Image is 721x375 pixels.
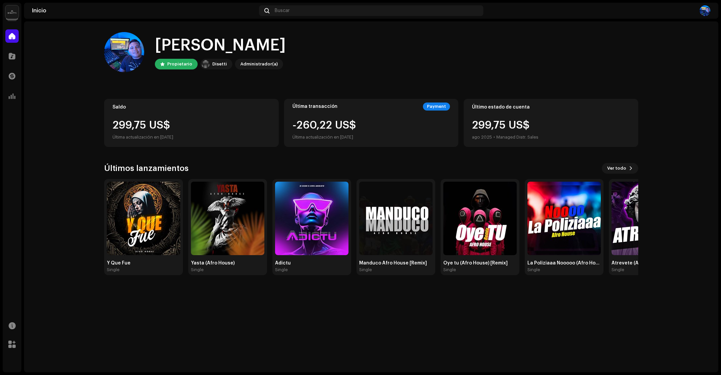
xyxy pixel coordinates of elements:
[104,163,189,174] h3: Últimos lanzamientos
[493,133,495,141] div: •
[292,104,337,109] div: Última transacción
[167,60,192,68] div: Propietario
[275,267,288,272] div: Single
[527,182,601,255] img: 84fe79af-7b3e-4421-900d-e88515710fe0
[292,133,356,141] div: Última actualización en [DATE]
[191,260,264,266] div: Yasta (Afro House)
[275,260,348,266] div: Adictu
[112,133,270,141] div: Última actualización en [DATE]
[112,105,270,110] div: Saldo
[612,182,685,255] img: aa3d307c-dc25-4eec-91ef-d1b54c4983a3
[104,99,279,147] re-o-card-value: Saldo
[607,162,626,175] span: Ver todo
[359,260,433,266] div: Manduco Afro House [Remix]
[359,182,433,255] img: 969e3c9f-9436-48a6-b273-2bd780bda486
[700,5,710,16] img: 339e9f92-2813-4bc7-8cd9-97d3bfe5c872
[443,260,517,266] div: Oye tu (Afro House) [Remix]
[496,133,538,141] div: Managed Distr. Sales
[527,260,601,266] div: La Poliziaaa Nooooo (Afro House) [Remix]
[275,8,290,13] span: Buscar
[464,99,638,147] re-o-card-value: Último estado de cuenta
[104,32,144,72] img: 339e9f92-2813-4bc7-8cd9-97d3bfe5c872
[240,60,278,68] div: Administrador(a)
[472,133,492,141] div: ago 2025
[155,35,286,56] div: [PERSON_NAME]
[107,260,180,266] div: Y Que Fue
[191,182,264,255] img: 04fe561a-3031-4f6d-a6b1-5ea8877b24e5
[612,260,685,266] div: Atrevete (Afro House) [remix]
[443,267,456,272] div: Single
[32,8,256,13] div: Inicio
[107,182,180,255] img: 8bf2a2e0-acd0-4b70-9aeb-b928790e5c8e
[107,267,119,272] div: Single
[423,103,450,111] div: Payment
[5,5,19,19] img: 02a7c2d3-3c89-4098-b12f-2ff2945c95ee
[527,267,540,272] div: Single
[359,267,372,272] div: Single
[275,182,348,255] img: 5f078fa8-a255-459f-a728-fb750f2c56af
[191,267,204,272] div: Single
[202,60,210,68] img: 02a7c2d3-3c89-4098-b12f-2ff2945c95ee
[602,163,638,174] button: Ver todo
[212,60,227,68] div: Disetti
[472,105,630,110] div: Último estado de cuenta
[443,182,517,255] img: 57fcf5e0-b4e5-4273-a290-e7602716cb4b
[612,267,624,272] div: Single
